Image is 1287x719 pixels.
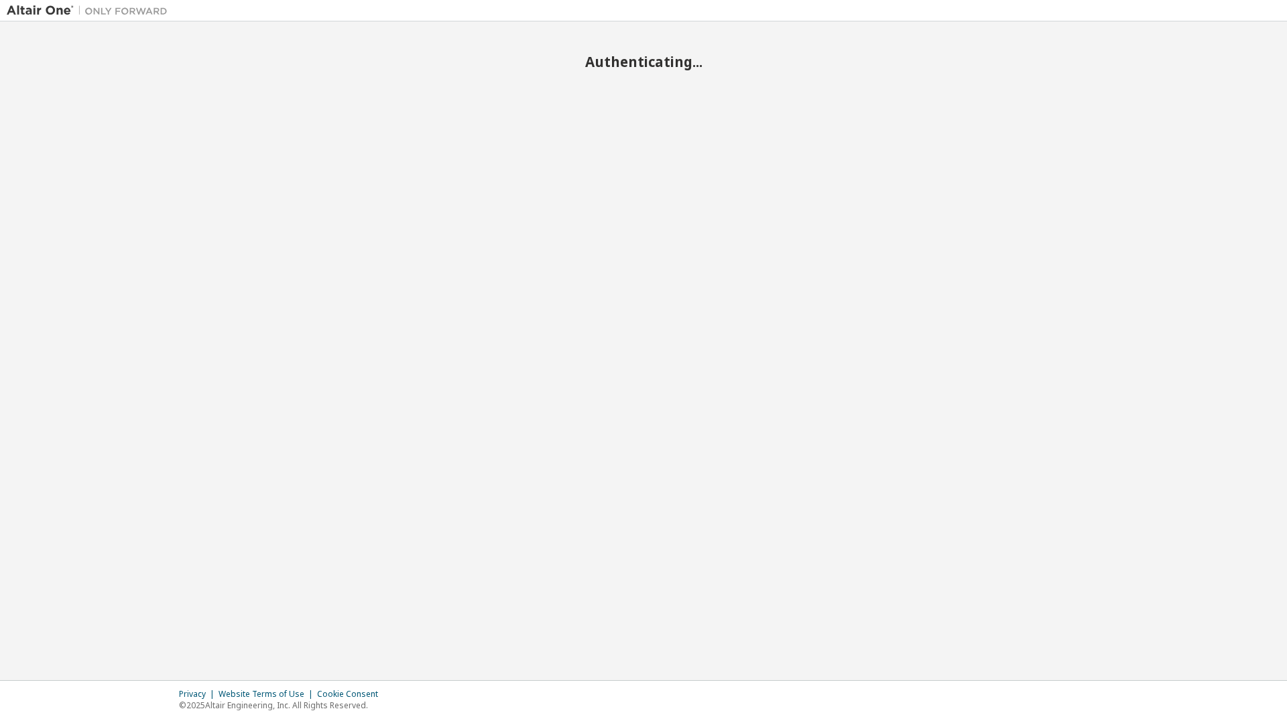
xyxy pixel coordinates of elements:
[179,689,219,700] div: Privacy
[7,4,174,17] img: Altair One
[179,700,386,711] p: © 2025 Altair Engineering, Inc. All Rights Reserved.
[7,53,1280,70] h2: Authenticating...
[317,689,386,700] div: Cookie Consent
[219,689,317,700] div: Website Terms of Use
